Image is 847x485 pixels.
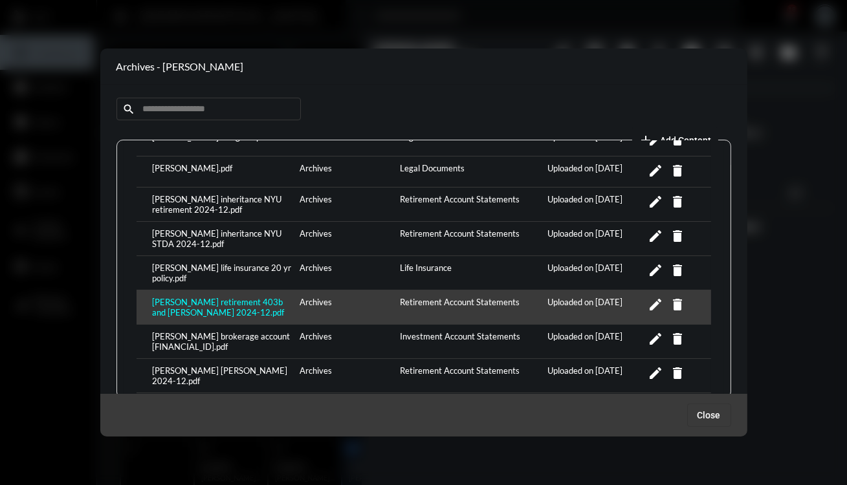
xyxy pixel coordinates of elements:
mat-icon: Edit Content [648,365,663,381]
div: Uploaded on [DATE] [544,163,644,180]
mat-icon: Delete Content [670,163,685,178]
mat-icon: Delete Content [670,297,685,312]
mat-icon: Edit Content [648,331,663,347]
span: Close [698,410,721,420]
h2: Archives - [PERSON_NAME] [116,60,244,72]
mat-icon: add [639,133,654,148]
mat-icon: Edit Content [648,163,663,178]
div: Uploaded on [DATE] [544,228,644,249]
div: Uploaded on [DATE] [544,132,644,149]
mat-icon: Edit Content [648,263,663,278]
div: Uploaded on [DATE] [544,297,644,318]
div: Legal Documents [397,163,544,180]
div: Life Insurance [397,263,544,283]
mat-icon: Delete Content [670,263,685,278]
mat-icon: Edit Content [648,194,663,210]
div: Uploaded on [DATE] [544,263,644,283]
div: Archives [296,263,397,283]
div: Legal Documents [397,132,544,149]
div: [PERSON_NAME] [PERSON_NAME] 2024-12.pdf [149,365,297,386]
div: [PERSON_NAME] brokerage account [FINANCIAL_ID].pdf [149,331,297,352]
button: add vault [632,127,718,153]
div: Retirement Account Statements [397,228,544,249]
div: Retirement Account Statements [397,365,544,386]
button: Close [687,404,731,427]
div: [PERSON_NAME] retirement 403b and [PERSON_NAME] 2024-12.pdf [149,297,297,318]
span: Add Content [661,135,712,145]
div: Archives [296,132,397,149]
mat-icon: Edit Content [648,228,663,244]
div: Archives [296,163,397,180]
div: Investment Account Statements [397,331,544,352]
div: [PERSON_NAME].pdf [149,163,297,180]
div: Archives [296,297,397,318]
mat-icon: Delete Content [670,365,685,381]
div: [PERSON_NAME] inheritance NYU STDA 2024-12.pdf [149,228,297,249]
div: Uploaded on [DATE] [544,331,644,352]
div: Archives [296,228,397,249]
mat-icon: Delete Content [670,194,685,210]
div: Archives [296,194,397,215]
div: Uploaded on [DATE] [544,194,644,215]
div: [PERSON_NAME] life insurance 20 yr policy.pdf [149,263,297,283]
div: Uploaded on [DATE] [544,365,644,386]
div: Retirement Account Statements [397,194,544,215]
mat-icon: Delete Content [670,331,685,347]
div: Archives [296,331,397,352]
div: [PERSON_NAME] inheritance NYU retirement 2024-12.pdf [149,194,297,215]
div: [PERSON_NAME] living will.pdf [149,132,297,149]
div: Archives [296,365,397,386]
mat-icon: Delete Content [670,228,685,244]
mat-icon: Edit Content [648,297,663,312]
div: Retirement Account Statements [397,297,544,318]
